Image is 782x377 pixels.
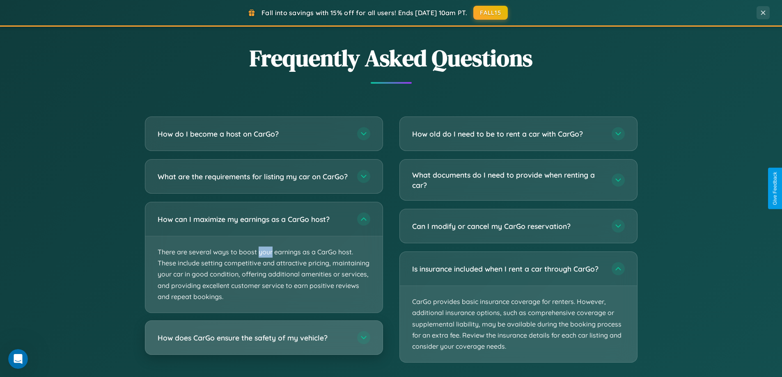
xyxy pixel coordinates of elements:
span: Fall into savings with 15% off for all users! Ends [DATE] 10am PT. [261,9,467,17]
h3: What documents do I need to provide when renting a car? [412,170,603,190]
h3: How does CarGo ensure the safety of my vehicle? [158,333,349,343]
button: FALL15 [473,6,508,20]
div: Give Feedback [772,172,778,205]
h2: Frequently Asked Questions [145,42,638,74]
h3: Can I modify or cancel my CarGo reservation? [412,221,603,231]
iframe: Intercom live chat [8,349,28,369]
h3: What are the requirements for listing my car on CarGo? [158,171,349,182]
p: CarGo provides basic insurance coverage for renters. However, additional insurance options, such ... [400,286,637,362]
p: There are several ways to boost your earnings as a CarGo host. These include setting competitive ... [145,236,383,313]
h3: How can I maximize my earnings as a CarGo host? [158,214,349,224]
h3: How do I become a host on CarGo? [158,129,349,139]
h3: How old do I need to be to rent a car with CarGo? [412,129,603,139]
h3: Is insurance included when I rent a car through CarGo? [412,264,603,274]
